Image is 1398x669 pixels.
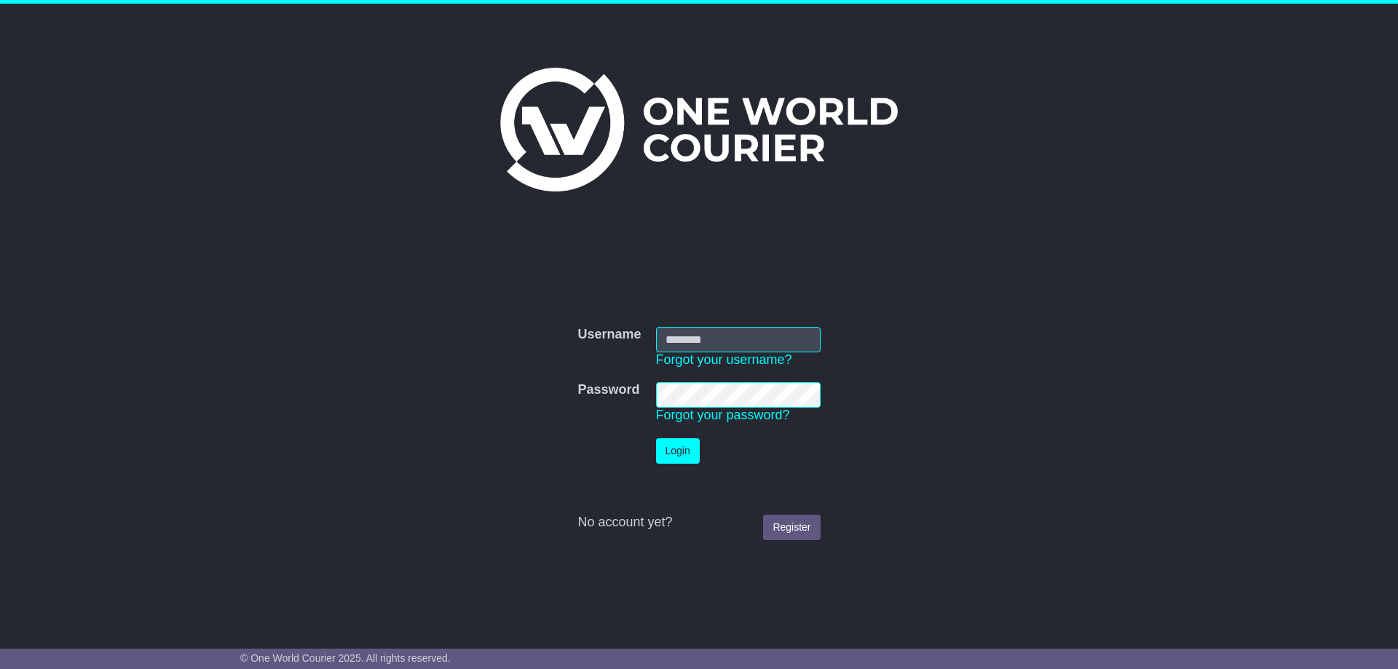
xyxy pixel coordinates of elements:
a: Forgot your username? [656,352,792,367]
a: Register [763,515,820,540]
a: Forgot your password? [656,408,790,422]
img: One World [500,68,898,191]
span: © One World Courier 2025. All rights reserved. [240,652,451,664]
label: Username [577,327,641,343]
div: No account yet? [577,515,820,531]
button: Login [656,438,700,464]
label: Password [577,382,639,398]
